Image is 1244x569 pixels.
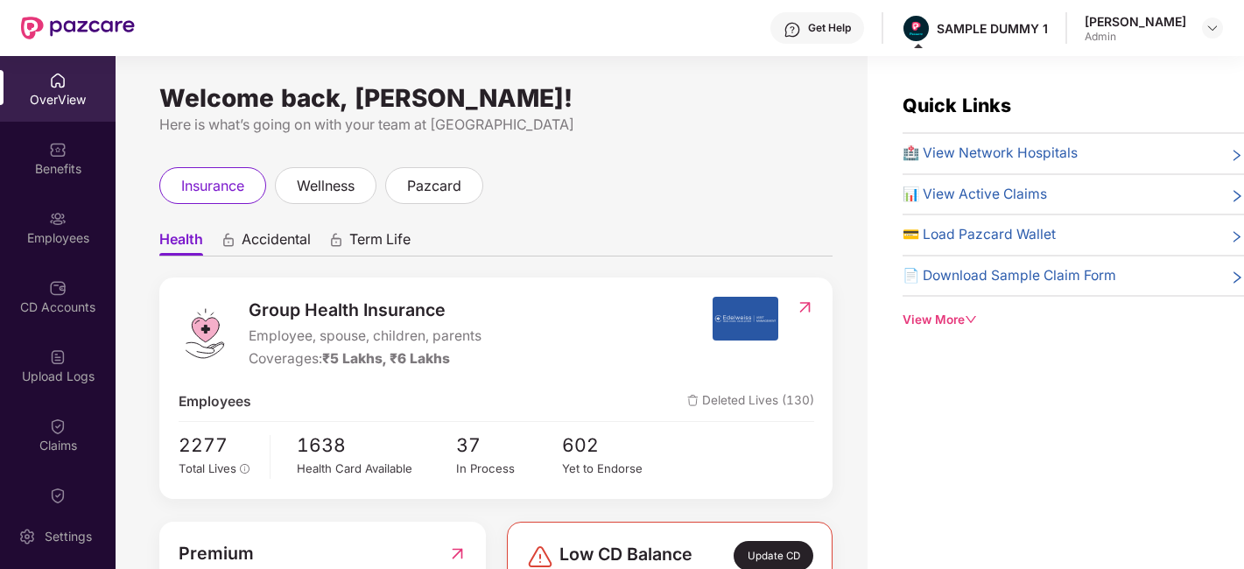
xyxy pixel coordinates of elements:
span: Group Health Insurance [249,297,481,324]
span: 2277 [179,431,258,460]
div: Yet to Endorse [562,460,668,478]
span: Term Life [349,230,411,256]
span: Accidental [242,230,311,256]
img: svg+xml;base64,PHN2ZyBpZD0iQ0RfQWNjb3VudHMiIGRhdGEtbmFtZT0iQ0QgQWNjb3VudHMiIHhtbG5zPSJodHRwOi8vd3... [49,279,67,297]
span: Employees [179,391,251,413]
img: RedirectIcon [448,540,467,567]
div: Admin [1085,30,1186,44]
span: 📊 View Active Claims [903,184,1047,206]
span: Quick Links [903,94,1011,116]
span: right [1230,269,1244,287]
img: New Pazcare Logo [21,17,135,39]
span: Employee, spouse, children, parents [249,326,481,348]
div: animation [328,232,344,248]
img: deleteIcon [687,395,699,406]
img: svg+xml;base64,PHN2ZyBpZD0iVXBsb2FkX0xvZ3MiIGRhdGEtbmFtZT0iVXBsb2FkIExvZ3MiIHhtbG5zPSJodHRwOi8vd3... [49,348,67,366]
div: Welcome back, [PERSON_NAME]! [159,91,833,105]
span: Total Lives [179,461,236,475]
span: wellness [297,175,355,197]
span: down [965,313,977,326]
span: info-circle [240,464,250,474]
span: insurance [181,175,244,197]
span: 602 [562,431,668,460]
img: svg+xml;base64,PHN2ZyBpZD0iQ2xhaW0iIHhtbG5zPSJodHRwOi8vd3d3LnczLm9yZy8yMDAwL3N2ZyIgd2lkdGg9IjIwIi... [49,487,67,504]
img: RedirectIcon [796,299,814,316]
span: 1638 [297,431,456,460]
span: 📄 Download Sample Claim Form [903,265,1116,287]
img: Pazcare_Alternative_logo-01-01.png [903,16,929,41]
div: SAMPLE DUMMY 1 [937,20,1048,37]
span: pazcard [407,175,461,197]
span: Deleted Lives (130) [687,391,814,413]
div: Coverages: [249,348,481,370]
span: right [1230,146,1244,165]
img: svg+xml;base64,PHN2ZyBpZD0iSG9tZSIgeG1sbnM9Imh0dHA6Ly93d3cudzMub3JnLzIwMDAvc3ZnIiB3aWR0aD0iMjAiIG... [49,72,67,89]
img: svg+xml;base64,PHN2ZyBpZD0iQ2xhaW0iIHhtbG5zPSJodHRwOi8vd3d3LnczLm9yZy8yMDAwL3N2ZyIgd2lkdGg9IjIwIi... [49,418,67,435]
span: right [1230,228,1244,246]
img: insurerIcon [713,297,778,341]
div: View More [903,311,1244,329]
div: Get Help [808,21,851,35]
img: svg+xml;base64,PHN2ZyBpZD0iQmVuZWZpdHMiIHhtbG5zPSJodHRwOi8vd3d3LnczLm9yZy8yMDAwL3N2ZyIgd2lkdGg9Ij... [49,141,67,158]
div: Health Card Available [297,460,456,478]
img: svg+xml;base64,PHN2ZyBpZD0iU2V0dGluZy0yMHgyMCIgeG1sbnM9Imh0dHA6Ly93d3cudzMub3JnLzIwMDAvc3ZnIiB3aW... [18,528,36,545]
span: 37 [456,431,562,460]
div: Here is what’s going on with your team at [GEOGRAPHIC_DATA] [159,114,833,136]
span: ₹5 Lakhs, ₹6 Lakhs [322,350,450,367]
span: 💳 Load Pazcard Wallet [903,224,1056,246]
img: svg+xml;base64,PHN2ZyBpZD0iSGVscC0zMngzMiIgeG1sbnM9Imh0dHA6Ly93d3cudzMub3JnLzIwMDAvc3ZnIiB3aWR0aD... [784,21,801,39]
div: [PERSON_NAME] [1085,13,1186,30]
span: right [1230,187,1244,206]
span: Premium [179,540,254,567]
span: Health [159,230,203,256]
span: 🏥 View Network Hospitals [903,143,1078,165]
div: In Process [456,460,562,478]
img: svg+xml;base64,PHN2ZyBpZD0iRHJvcGRvd24tMzJ4MzIiIHhtbG5zPSJodHRwOi8vd3d3LnczLm9yZy8yMDAwL3N2ZyIgd2... [1205,21,1219,35]
div: animation [221,232,236,248]
img: svg+xml;base64,PHN2ZyBpZD0iRW1wbG95ZWVzIiB4bWxucz0iaHR0cDovL3d3dy53My5vcmcvMjAwMC9zdmciIHdpZHRoPS... [49,210,67,228]
div: Settings [39,528,97,545]
img: logo [179,307,231,360]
